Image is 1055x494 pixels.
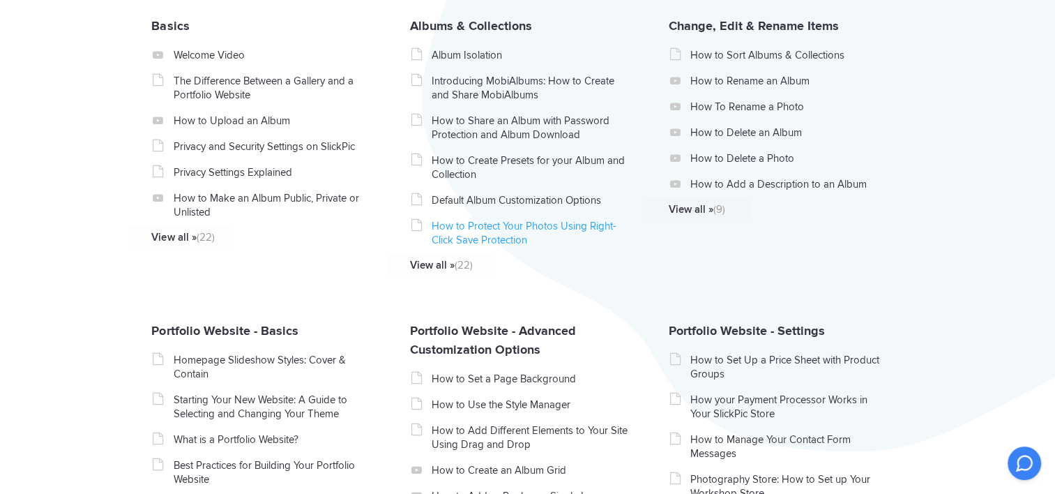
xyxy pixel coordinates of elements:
[173,191,370,219] a: How to Make an Album Public, Private or Unlisted
[173,433,370,447] a: What is a Portfolio Website?
[669,323,825,338] a: Portfolio Website - Settings
[690,433,888,461] a: How to Manage Your Contact Form Messages
[173,353,370,381] a: Homepage Slideshow Styles: Cover & Contain
[151,323,298,338] a: Portfolio Website - Basics
[432,398,629,412] a: How to Use the Style Manager
[173,393,370,421] a: Starting Your New Website: A Guide to Selecting and Changing Your Theme
[432,424,629,451] a: How to Add Different Elements to Your Site Using Drag and Drop
[151,18,189,33] a: Basics
[432,114,629,142] a: How to Share an Album with Password Protection and Album Download
[410,18,532,33] a: Albums & Collections
[690,100,888,114] a: How To Rename a Photo
[173,74,370,102] a: The Difference Between a Gallery and a Portfolio Website
[173,140,370,154] a: Privacy and Security Settings on SlickPic
[432,154,629,181] a: How to Create Presets for your Album and Collection
[669,202,866,216] a: View all »(9)
[432,219,629,247] a: How to Protect Your Photos Using Right-Click Save Protection
[410,323,576,357] a: Portfolio Website - Advanced Customization Options
[173,458,370,486] a: Best Practices for Building Your Portfolio Website
[690,177,888,191] a: How to Add a Description to an Album
[690,74,888,88] a: How to Rename an Album
[690,48,888,62] a: How to Sort Albums & Collections
[690,353,888,381] a: How to Set Up a Price Sheet with Product Groups
[432,372,629,386] a: How to Set a Page Background
[690,393,888,421] a: How your Payment Processor Works in Your SlickPic Store
[432,48,629,62] a: Album Isolation
[173,114,370,128] a: How to Upload an Album
[151,230,349,244] a: View all »(22)
[173,165,370,179] a: Privacy Settings Explained
[690,151,888,165] a: How to Delete a Photo
[669,18,839,33] a: Change, Edit & Rename Items
[432,74,629,102] a: Introducing MobiAlbums: How to Create and Share MobiAlbums
[690,126,888,140] a: How to Delete an Album
[173,48,370,62] a: Welcome Video
[410,258,607,272] a: View all »(22)
[432,193,629,207] a: Default Album Customization Options
[432,463,629,477] a: How to Create an Album Grid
